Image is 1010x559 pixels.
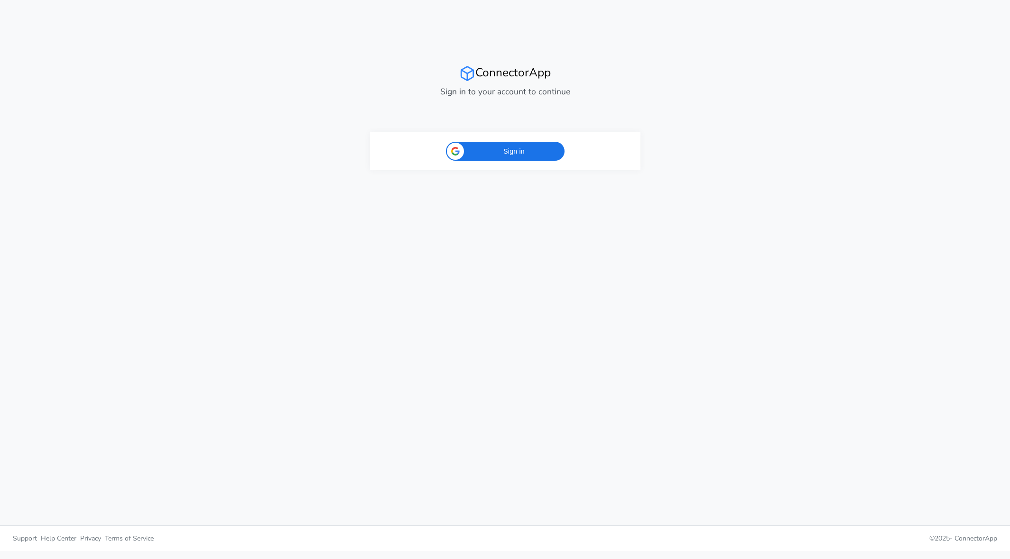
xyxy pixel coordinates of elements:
p: Sign in to your account to continue [370,85,640,98]
span: Terms of Service [105,534,154,543]
span: Support [13,534,37,543]
div: Sign in [446,142,565,161]
h2: ConnectorApp [370,65,640,82]
span: Sign in [470,147,559,156]
span: ConnectorApp [954,534,997,543]
p: © 2025 - [512,533,998,543]
span: Help Center [41,534,76,543]
span: Privacy [80,534,101,543]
